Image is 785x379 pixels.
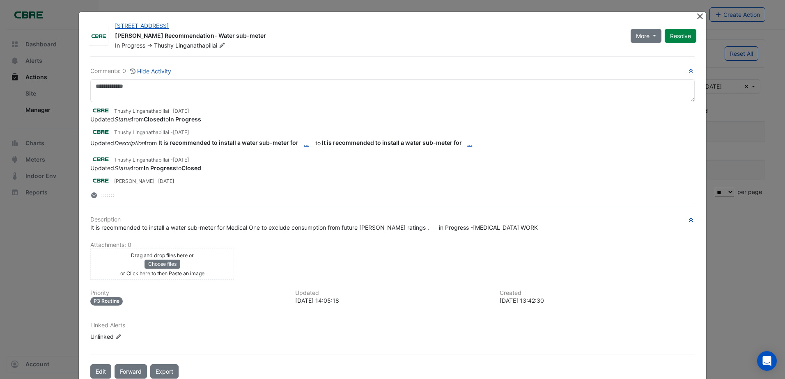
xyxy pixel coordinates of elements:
[665,29,696,43] button: Resolve
[154,42,174,49] span: Thushy
[158,139,315,146] span: It is recommended to install a water sub-meter for
[90,297,123,306] div: P3 Routine
[90,242,695,249] h6: Attachments: 0
[295,296,490,305] div: [DATE] 14:05:18
[322,139,477,146] span: It is recommended to install a water sub-meter for
[90,106,111,115] img: CBRE Charter Hall
[169,116,201,123] strong: In Progress
[90,139,477,146] span: to
[462,137,477,151] button: ...
[500,290,695,297] h6: Created
[115,334,122,340] fa-icon: Edit Linked Alerts
[114,116,131,123] em: Status
[90,364,111,379] button: Edit
[115,22,169,29] a: [STREET_ADDRESS]
[90,164,201,171] span: Updated from to
[90,192,98,198] fa-layers: More
[90,290,285,297] h6: Priority
[90,127,111,136] img: CBRE Charter Hall
[90,139,157,146] span: Updated from
[131,252,194,258] small: Drag and drop files here or
[114,139,145,146] em: Description
[90,116,201,123] span: Updated from to
[158,178,174,184] span: 2025-06-04 13:42:30
[115,32,621,41] div: [PERSON_NAME] Recommendation- Water sub-meter
[173,157,189,163] span: 2025-07-15 10:03:31
[173,108,189,114] span: 2025-07-18 14:05:18
[114,178,174,185] small: [PERSON_NAME] -
[757,351,777,371] div: Open Intercom Messenger
[115,364,147,379] button: Forward
[120,270,204,276] small: or Click here to then Paste an image
[114,129,189,136] small: Thushy Linganathapillai -
[90,332,189,341] div: Unlinked
[144,164,176,171] strong: In Progress
[181,164,201,171] strong: Closed
[696,12,705,21] button: Close
[90,216,695,223] h6: Description
[147,42,152,49] span: ->
[90,224,538,231] span: It is recommended to install a water sub-meter for Medical One to exclude consumption from future...
[114,107,189,115] small: Thushy Linganathapillai -
[150,364,179,379] a: Export
[89,32,108,40] img: CBRE Charter Hall
[90,322,695,329] h6: Linked Alerts
[114,164,131,171] em: Status
[129,66,172,76] button: Hide Activity
[145,260,180,269] button: Choose files
[636,32,650,40] span: More
[298,137,314,151] button: ...
[631,29,661,43] button: More
[115,42,145,49] span: In Progress
[500,296,695,305] div: [DATE] 13:42:30
[90,155,111,164] img: CBRE Charter Hall
[173,129,189,135] span: 2025-07-15 10:04:32
[90,66,172,76] div: Comments: 0
[144,116,163,123] strong: Closed
[90,176,111,185] img: CBRE Charter Hall
[175,41,227,50] span: Linganathapillai
[114,156,189,164] small: Thushy Linganathapillai -
[295,290,490,297] h6: Updated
